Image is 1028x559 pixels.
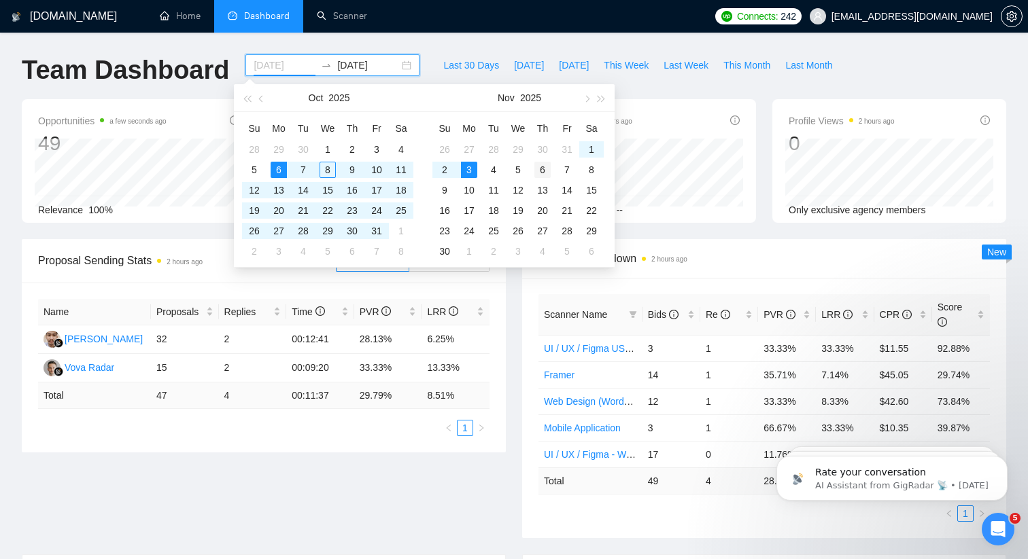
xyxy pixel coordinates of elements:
[481,139,506,160] td: 2025-10-28
[559,202,575,219] div: 21
[328,84,349,111] button: 2025
[315,221,340,241] td: 2025-10-29
[510,182,526,198] div: 12
[579,160,604,180] td: 2025-11-08
[538,250,990,267] span: Scanner Breakdown
[579,139,604,160] td: 2025-11-01
[1001,5,1023,27] button: setting
[230,115,239,125] span: info-circle
[364,160,389,180] td: 2025-10-10
[389,221,413,241] td: 2025-11-01
[583,182,600,198] div: 15
[457,241,481,262] td: 2025-12-01
[38,204,83,215] span: Relevance
[320,182,336,198] div: 15
[315,241,340,262] td: 2025-11-05
[340,180,364,200] td: 2025-10-16
[477,424,485,432] span: right
[457,420,473,436] li: 1
[254,58,315,73] input: Start date
[246,202,262,219] div: 19
[295,243,311,259] div: 4
[246,223,262,239] div: 26
[458,420,473,435] a: 1
[583,223,600,239] div: 29
[38,113,167,129] span: Opportunities
[510,202,526,219] div: 19
[544,343,647,354] a: UI / UX / Figma US Only
[432,139,457,160] td: 2025-10-26
[706,309,730,320] span: Re
[507,54,551,76] button: [DATE]
[44,359,61,376] img: VR
[510,223,526,239] div: 26
[369,141,385,158] div: 3
[530,221,555,241] td: 2025-11-27
[292,306,324,317] span: Time
[271,141,287,158] div: 29
[506,160,530,180] td: 2025-11-05
[246,243,262,259] div: 2
[246,182,262,198] div: 12
[242,118,267,139] th: Su
[579,118,604,139] th: Sa
[340,241,364,262] td: 2025-11-06
[389,118,413,139] th: Sa
[789,204,926,215] span: Only exclusive agency members
[436,141,453,158] div: 26
[481,160,506,180] td: 2025-11-04
[389,241,413,262] td: 2025-11-08
[320,141,336,158] div: 1
[369,202,385,219] div: 24
[485,202,502,219] div: 18
[583,141,600,158] div: 1
[461,162,477,178] div: 3
[902,310,912,319] span: info-circle
[538,113,632,129] span: Invitations
[242,200,267,221] td: 2025-10-19
[579,200,604,221] td: 2025-11-22
[393,223,409,239] div: 1
[22,54,229,86] h1: Team Dashboard
[813,12,823,21] span: user
[267,221,291,241] td: 2025-10-27
[510,243,526,259] div: 3
[559,162,575,178] div: 7
[389,200,413,221] td: 2025-10-25
[369,243,385,259] div: 7
[980,115,990,125] span: info-circle
[340,221,364,241] td: 2025-10-30
[559,58,589,73] span: [DATE]
[445,424,453,432] span: left
[315,200,340,221] td: 2025-10-22
[880,309,912,320] span: CPR
[291,160,315,180] td: 2025-10-07
[432,241,457,262] td: 2025-11-30
[481,241,506,262] td: 2025-12-02
[534,162,551,178] div: 6
[721,310,730,319] span: info-circle
[219,299,287,325] th: Replies
[432,180,457,200] td: 2025-11-09
[151,325,219,354] td: 32
[315,306,325,316] span: info-circle
[436,182,453,198] div: 9
[461,141,477,158] div: 27
[364,200,389,221] td: 2025-10-24
[510,162,526,178] div: 5
[555,200,579,221] td: 2025-11-21
[596,54,656,76] button: This Week
[340,118,364,139] th: Th
[506,118,530,139] th: We
[44,331,61,348] img: AI
[242,160,267,180] td: 2025-10-05
[12,6,21,28] img: logo
[520,84,541,111] button: 2025
[559,243,575,259] div: 5
[291,139,315,160] td: 2025-09-30
[320,243,336,259] div: 5
[38,130,167,156] div: 49
[443,58,499,73] span: Last 30 Days
[669,310,679,319] span: info-circle
[340,139,364,160] td: 2025-10-02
